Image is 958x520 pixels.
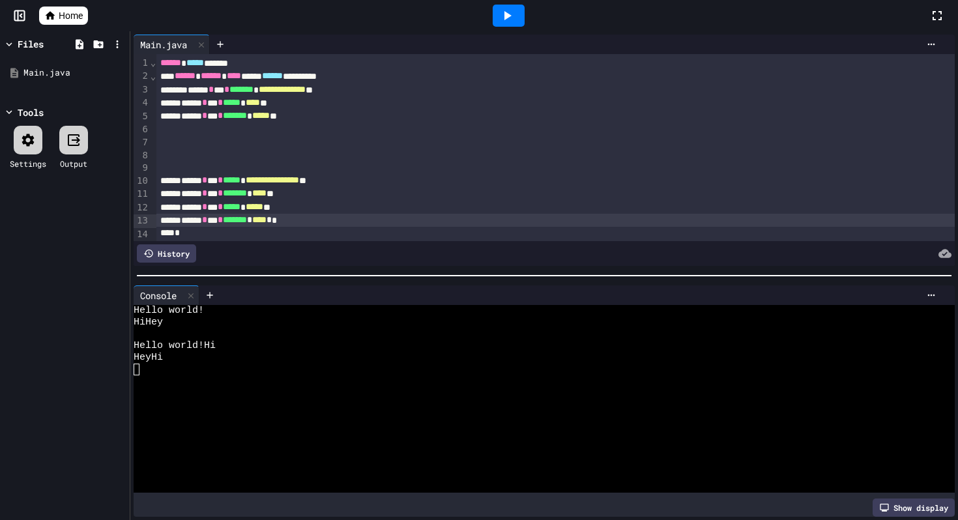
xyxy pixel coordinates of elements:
div: Output [60,158,87,169]
div: Main.java [134,38,194,51]
div: 9 [134,162,150,175]
div: Console [134,289,183,302]
div: 5 [134,110,150,123]
div: 8 [134,149,150,162]
div: 13 [134,214,150,227]
span: Hello world! [134,305,204,317]
div: Files [18,37,44,51]
div: 4 [134,96,150,109]
div: 11 [134,188,150,201]
span: Home [59,9,83,22]
div: 6 [134,123,150,136]
div: 2 [134,70,150,83]
div: Console [134,285,199,305]
a: Home [39,7,88,25]
span: Fold line [150,71,156,81]
div: Show display [873,498,955,517]
div: 7 [134,136,150,149]
div: Tools [18,106,44,119]
div: 14 [134,228,150,241]
div: 15 [134,240,150,253]
span: Hello world!Hi [134,340,216,352]
span: Fold line [150,57,156,68]
div: Main.java [134,35,210,54]
div: Settings [10,158,46,169]
div: 3 [134,83,150,96]
span: HiHey [134,317,163,328]
div: Main.java [23,66,125,79]
div: 12 [134,201,150,214]
div: 10 [134,175,150,188]
div: History [137,244,196,263]
div: 1 [134,57,150,70]
span: HeyHi [134,352,163,364]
